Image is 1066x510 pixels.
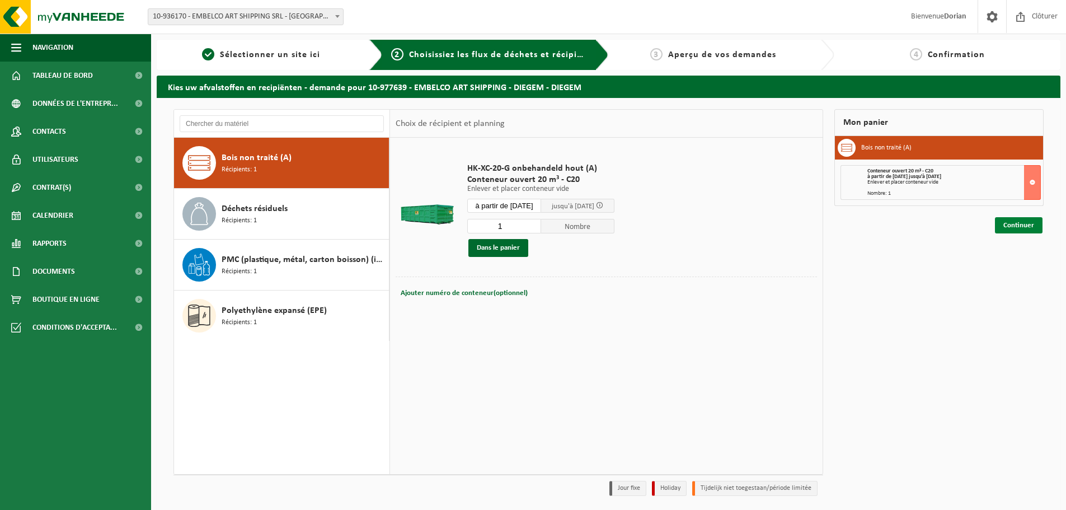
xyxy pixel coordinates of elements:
span: Contacts [32,118,66,146]
a: Continuer [995,217,1042,233]
input: Chercher du matériel [180,115,384,132]
span: Ajouter numéro de conteneur(optionnel) [401,289,528,297]
a: 1Sélectionner un site ici [162,48,360,62]
div: Choix de récipient et planning [390,110,510,138]
div: Enlever et placer conteneur vide [867,180,1040,185]
p: Enlever et placer conteneur vide [467,185,614,193]
span: 2 [391,48,403,60]
li: Tijdelijk niet toegestaan/période limitée [692,481,818,496]
span: Conditions d'accepta... [32,314,117,341]
span: Nombre [541,219,615,233]
span: Navigation [32,34,73,62]
strong: Dorian [944,12,966,21]
span: Documents [32,258,75,286]
h2: Kies uw afvalstoffen en recipiënten - demande pour 10-977639 - EMBELCO ART SHIPPING - DIEGEM - DI... [157,76,1060,97]
span: Rapports [32,230,67,258]
button: Polyethylène expansé (EPE) Récipients: 1 [174,291,389,341]
span: 3 [650,48,663,60]
span: 4 [910,48,922,60]
span: Récipients: 1 [222,216,257,226]
span: Boutique en ligne [32,286,100,314]
button: Dans le panier [468,239,528,257]
span: Sélectionner un site ici [220,50,320,59]
span: 10-936170 - EMBELCO ART SHIPPING SRL - ETTERBEEK [148,8,344,25]
strong: à partir de [DATE] jusqu'à [DATE] [867,174,941,180]
li: Jour fixe [609,481,646,496]
span: Récipients: 1 [222,165,257,175]
button: Bois non traité (A) Récipients: 1 [174,138,389,189]
h3: Bois non traité (A) [861,139,912,157]
button: PMC (plastique, métal, carton boisson) (industriel) Récipients: 1 [174,240,389,291]
span: Bois non traité (A) [222,151,292,165]
span: Confirmation [928,50,985,59]
button: Déchets résiduels Récipients: 1 [174,189,389,240]
span: Récipients: 1 [222,266,257,277]
div: Nombre: 1 [867,191,1040,196]
span: Contrat(s) [32,174,71,202]
span: 1 [202,48,214,60]
span: Utilisateurs [32,146,78,174]
span: Calendrier [32,202,73,230]
span: Récipients: 1 [222,317,257,328]
span: Données de l'entrepr... [32,90,118,118]
span: Conteneur ouvert 20 m³ - C20 [467,174,614,185]
span: Déchets résiduels [222,202,288,216]
span: Tableau de bord [32,62,93,90]
span: PMC (plastique, métal, carton boisson) (industriel) [222,253,386,266]
input: Sélectionnez date [467,199,541,213]
div: Mon panier [834,109,1044,136]
span: Conteneur ouvert 20 m³ - C20 [867,168,933,174]
span: Choisissiez les flux de déchets et récipients [409,50,595,59]
span: 10-936170 - EMBELCO ART SHIPPING SRL - ETTERBEEK [148,9,343,25]
span: HK-XC-20-G onbehandeld hout (A) [467,163,614,174]
span: Aperçu de vos demandes [668,50,776,59]
li: Holiday [652,481,687,496]
button: Ajouter numéro de conteneur(optionnel) [400,286,529,301]
span: Polyethylène expansé (EPE) [222,304,327,317]
span: jusqu'à [DATE] [552,203,594,210]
